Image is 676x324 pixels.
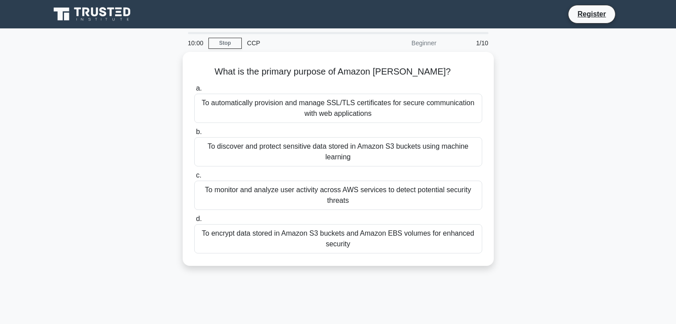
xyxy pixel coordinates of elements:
[196,128,202,135] span: b.
[183,34,208,52] div: 10:00
[196,171,201,179] span: c.
[194,94,482,123] div: To automatically provision and manage SSL/TLS certificates for secure communication with web appl...
[208,38,242,49] a: Stop
[194,137,482,166] div: To discover and protect sensitive data stored in Amazon S3 buckets using machine learning
[242,34,364,52] div: CCP
[572,8,611,20] a: Register
[442,34,494,52] div: 1/10
[364,34,442,52] div: Beginner
[196,215,202,222] span: d.
[194,181,482,210] div: To monitor and analyze user activity across AWS services to detect potential security threats
[196,84,202,92] span: a.
[194,224,482,253] div: To encrypt data stored in Amazon S3 buckets and Amazon EBS volumes for enhanced security
[193,66,483,78] h5: What is the primary purpose of Amazon [PERSON_NAME]?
